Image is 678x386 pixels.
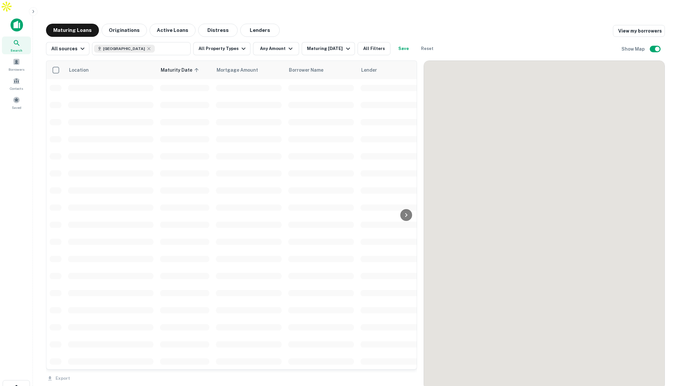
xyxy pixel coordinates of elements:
span: Borrowers [9,67,24,72]
span: Borrower Name [289,66,323,74]
button: Maturing [DATE] [302,42,355,55]
th: Location [65,61,157,79]
iframe: Chat Widget [645,333,678,365]
button: Any Amount [253,42,299,55]
span: Search [11,48,22,53]
button: Lenders [240,24,280,37]
div: Maturing [DATE] [307,45,352,53]
button: Originations [102,24,147,37]
th: Lender [357,61,462,79]
button: Save your search to get updates of matches that match your search criteria. [393,42,414,55]
div: All sources [51,45,86,53]
a: Contacts [2,75,31,92]
span: Location [69,66,89,74]
button: Maturing Loans [46,24,99,37]
button: Distress [198,24,238,37]
a: View my borrowers [613,25,665,37]
th: Maturity Date [157,61,213,79]
span: Lender [361,66,377,74]
span: Mortgage Amount [217,66,267,74]
img: capitalize-icon.png [11,18,23,32]
span: Maturity Date [161,66,201,74]
span: Contacts [10,86,23,91]
a: Search [2,36,31,54]
th: Borrower Name [285,61,357,79]
button: All Property Types [193,42,250,55]
a: Borrowers [2,56,31,73]
span: [GEOGRAPHIC_DATA] [103,46,145,52]
h6: Show Map [621,45,646,53]
button: Active Loans [150,24,196,37]
span: Saved [12,105,21,110]
button: Reset [417,42,438,55]
th: Mortgage Amount [213,61,285,79]
button: All sources [46,42,89,55]
a: Saved [2,94,31,111]
button: All Filters [358,42,390,55]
